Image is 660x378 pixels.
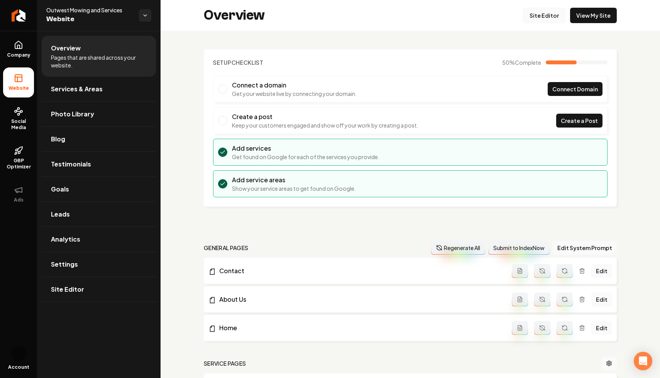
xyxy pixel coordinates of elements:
span: Overview [51,44,81,53]
button: Regenerate All [431,241,485,255]
h2: Overview [204,8,265,23]
span: Connect Domain [552,85,598,93]
a: Edit [591,292,612,306]
span: Website [46,14,133,25]
a: Blog [42,127,156,151]
a: Services & Areas [42,77,156,101]
button: Submit to IndexNow [488,241,550,255]
span: Ads [11,197,27,203]
span: Website [5,85,32,91]
a: View My Site [570,8,617,23]
span: Account [8,364,29,370]
h3: Connect a domain [232,81,357,90]
span: Photo Library [51,109,94,119]
span: Complete [515,59,541,66]
a: Edit [591,264,612,278]
a: Edit [591,321,612,335]
a: Social Media [3,101,34,137]
span: Outwest Mowing and Services [46,6,133,14]
span: Create a Post [561,117,598,125]
div: Open Intercom Messenger [634,352,652,370]
a: Site Editor [42,277,156,302]
span: 50 % [502,59,541,66]
button: Open user button [11,346,26,361]
a: Analytics [42,227,156,252]
a: Site Editor [523,8,565,23]
a: About Us [208,295,512,304]
span: Services & Areas [51,84,103,94]
a: Connect Domain [548,82,602,96]
button: Add admin page prompt [512,321,528,335]
span: Setup [213,59,232,66]
button: Ads [3,179,34,209]
p: Keep your customers engaged and show off your work by creating a post. [232,121,418,129]
a: Photo Library [42,102,156,126]
h3: Add services [232,144,379,153]
a: Create a Post [556,114,602,128]
button: Add admin page prompt [512,292,528,306]
h2: Service Pages [204,360,246,367]
span: Social Media [3,118,34,131]
p: Get your website live by connecting your domain. [232,90,357,97]
a: Settings [42,252,156,277]
img: Will Henderson [11,346,26,361]
button: Add admin page prompt [512,264,528,278]
span: Leads [51,210,70,219]
button: Edit System Prompt [553,241,617,255]
span: Analytics [51,235,80,244]
a: Testimonials [42,152,156,176]
h3: Create a post [232,112,418,121]
p: Get found on Google for each of the services you provide. [232,153,379,161]
span: GBP Optimizer [3,158,34,170]
span: Blog [51,134,65,144]
p: Show your service areas to get found on Google. [232,185,356,192]
span: Goals [51,185,69,194]
a: GBP Optimizer [3,140,34,176]
span: Settings [51,260,78,269]
span: Company [4,52,34,58]
span: Testimonials [51,160,91,169]
span: Site Editor [51,285,84,294]
a: Contact [208,266,512,276]
h2: general pages [204,244,249,252]
a: Company [3,34,34,64]
h2: Checklist [213,59,264,66]
img: Rebolt Logo [12,9,26,22]
span: Pages that are shared across your website. [51,54,147,69]
h3: Add service areas [232,175,356,185]
a: Home [208,323,512,333]
a: Goals [42,177,156,202]
a: Leads [42,202,156,227]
